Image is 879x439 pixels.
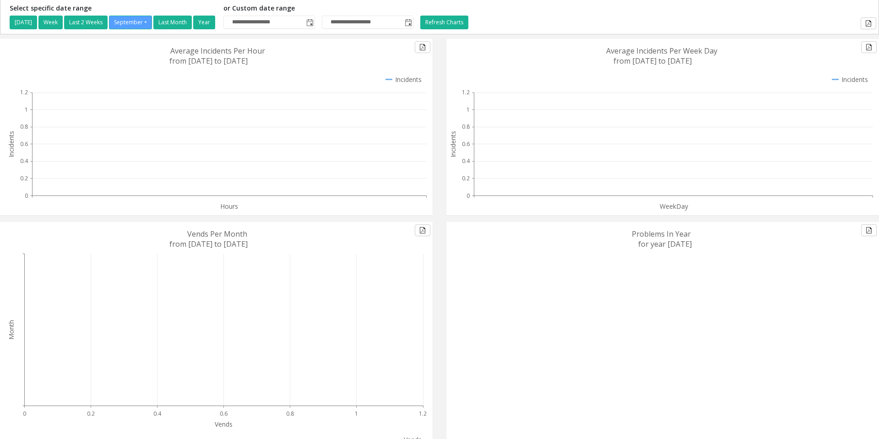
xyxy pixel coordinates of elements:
button: [DATE] [10,16,37,29]
text: 1 [25,106,28,114]
text: Average Incidents Per Week Day [606,46,717,56]
button: Export to pdf [861,17,876,29]
text: Hours [220,202,238,211]
button: Year [193,16,215,29]
button: Week [38,16,63,29]
text: 0.8 [286,410,294,417]
text: 0.6 [220,410,228,417]
text: 0.2 [20,174,28,182]
span: Toggle popup [403,16,413,29]
button: Export to pdf [415,224,430,236]
text: 1 [355,410,358,417]
text: Vends [215,420,233,428]
button: Refresh Charts [420,16,468,29]
text: Incidents [449,131,457,157]
text: 0.8 [462,123,470,130]
button: Last 2 Weeks [64,16,108,29]
button: Export to pdf [415,41,430,53]
text: 1.2 [20,88,28,96]
text: from [DATE] to [DATE] [169,56,248,66]
text: 1 [467,106,470,114]
text: for year [DATE] [638,239,692,249]
text: 0.2 [462,174,470,182]
button: Last Month [153,16,192,29]
text: Incidents [7,131,16,157]
text: 0.6 [20,140,28,148]
h5: Select specific date range [10,5,217,12]
text: 0 [25,192,28,200]
text: from [DATE] to [DATE] [169,239,248,249]
text: 0.4 [462,157,470,165]
text: 1.2 [462,88,470,96]
text: 0.4 [20,157,28,165]
h5: or Custom date range [223,5,413,12]
text: 0 [23,410,26,417]
text: 1.2 [419,410,427,417]
text: 0.6 [462,140,470,148]
text: from [DATE] to [DATE] [613,56,692,66]
button: Export to pdf [861,41,877,53]
text: 0.8 [20,123,28,130]
text: Month [7,320,16,340]
span: Toggle popup [304,16,315,29]
text: 0 [467,192,470,200]
button: Export to pdf [861,224,877,236]
text: 0.2 [87,410,95,417]
button: September [109,16,152,29]
text: 0.4 [153,410,162,417]
text: Vends Per Month [187,229,247,239]
text: WeekDay [660,202,689,211]
text: Problems In Year [632,229,691,239]
text: Average Incidents Per Hour [170,46,265,56]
